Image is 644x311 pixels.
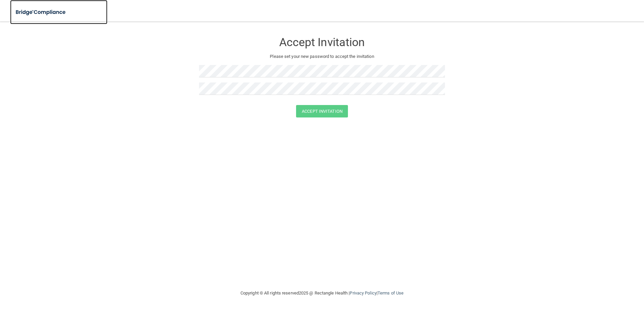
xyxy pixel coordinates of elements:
[204,53,440,61] p: Please set your new password to accept the invitation
[10,5,72,19] img: bridge_compliance_login_screen.278c3ca4.svg
[296,105,348,117] button: Accept Invitation
[199,36,445,48] h3: Accept Invitation
[350,290,376,296] a: Privacy Policy
[199,282,445,304] div: Copyright © All rights reserved 2025 @ Rectangle Health | |
[378,290,404,296] a: Terms of Use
